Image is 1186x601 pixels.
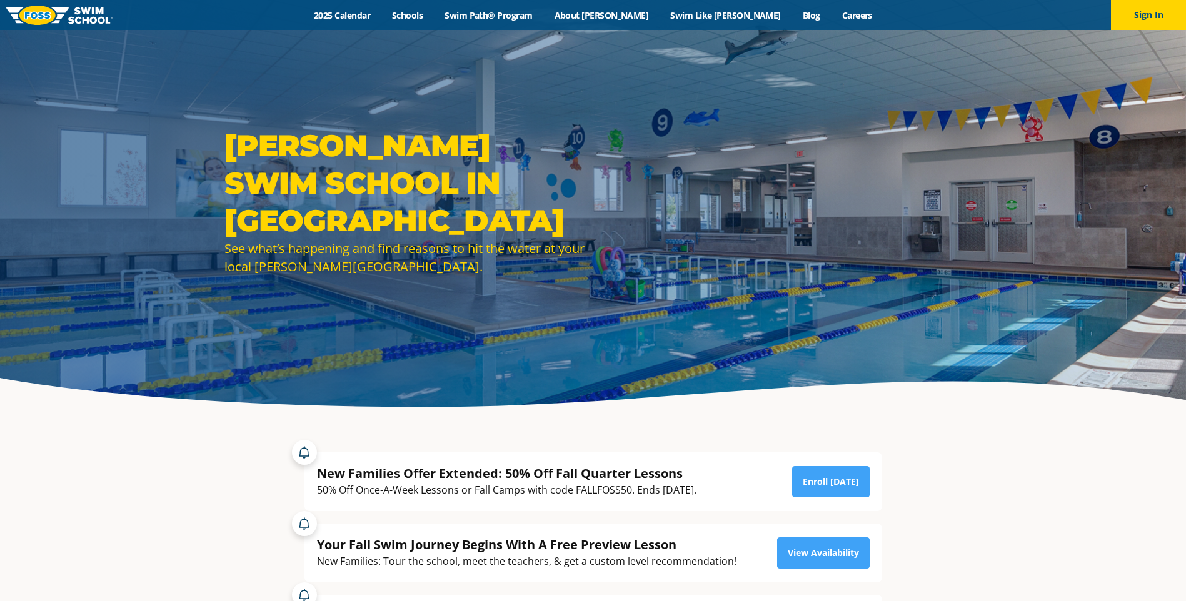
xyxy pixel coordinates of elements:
[434,9,543,21] a: Swim Path® Program
[317,536,736,553] div: Your Fall Swim Journey Begins With A Free Preview Lesson
[792,466,870,497] a: Enroll [DATE]
[317,465,696,482] div: New Families Offer Extended: 50% Off Fall Quarter Lessons
[224,239,587,276] div: See what’s happening and find reasons to hit the water at your local [PERSON_NAME][GEOGRAPHIC_DATA].
[543,9,660,21] a: About [PERSON_NAME]
[777,537,870,569] a: View Availability
[6,6,113,25] img: FOSS Swim School Logo
[317,553,736,570] div: New Families: Tour the school, meet the teachers, & get a custom level recommendation!
[317,482,696,499] div: 50% Off Once-A-Week Lessons or Fall Camps with code FALLFOSS50. Ends [DATE].
[660,9,792,21] a: Swim Like [PERSON_NAME]
[831,9,883,21] a: Careers
[224,127,587,239] h1: [PERSON_NAME] Swim School in [GEOGRAPHIC_DATA]
[381,9,434,21] a: Schools
[303,9,381,21] a: 2025 Calendar
[792,9,831,21] a: Blog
